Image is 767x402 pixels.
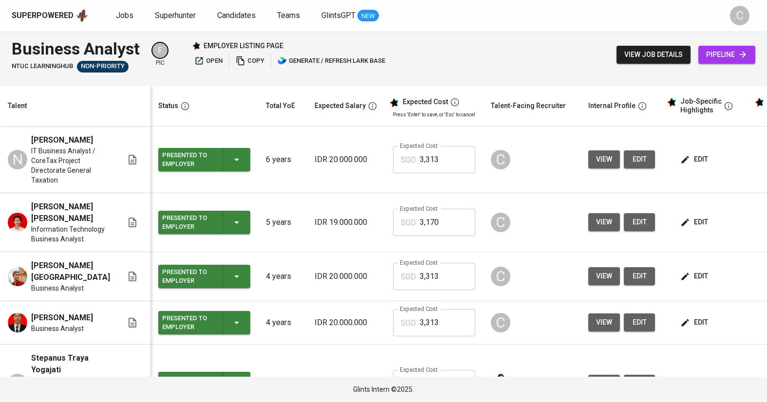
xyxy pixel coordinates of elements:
[8,213,27,232] img: Muhammad Ibrahim Yahya
[588,213,620,231] button: view
[217,11,256,20] span: Candidates
[588,375,620,393] button: view
[596,270,612,282] span: view
[491,313,510,332] div: C
[491,213,510,232] div: C
[31,134,93,146] span: [PERSON_NAME]
[266,217,299,228] p: 5 years
[77,61,129,73] div: Pending Client’s Feedback
[617,46,691,64] button: view job details
[321,11,355,20] span: GlintsGPT
[155,10,198,22] a: Superhunter
[158,311,250,334] button: Presented to Employer
[8,100,27,112] div: Talent
[31,201,106,224] span: [PERSON_NAME] [PERSON_NAME]
[315,317,377,329] p: IDR 20.000.000
[31,260,110,283] span: [PERSON_NAME][GEOGRAPHIC_DATA]
[357,11,379,21] span: NEW
[266,154,299,165] p: 6 years
[158,265,250,288] button: Presented to Employer
[624,375,655,393] button: edit
[491,374,510,393] img: medwi@glints.com
[624,313,655,331] button: edit
[105,360,111,366] img: yH5BAEAAAAALAAAAAABAAEAAAIBRAA7
[491,100,566,112] div: Talent-Facing Recruiter
[277,10,302,22] a: Teams
[158,100,178,112] div: Status
[12,8,89,23] a: Superpoweredapp logo
[31,224,111,244] span: Information Technology Business Analyst
[236,55,264,67] span: copy
[632,216,647,228] span: edit
[12,62,73,71] span: NTUC LearningHub
[8,150,27,169] div: N
[632,270,647,282] span: edit
[233,54,267,69] button: copy
[162,373,215,394] div: Presented to Employer
[315,217,377,228] p: IDR 19.000.000
[31,324,84,333] span: Business Analyst
[8,267,27,286] img: Jehansyah Isfahan
[194,55,223,67] span: open
[389,98,399,108] img: glints_star.svg
[192,54,225,69] a: open
[698,46,755,64] a: pipeline
[315,100,366,112] div: Expected Salary
[632,316,647,329] span: edit
[31,283,84,293] span: Business Analyst
[107,209,111,213] img: yH5BAEAAAAALAAAAAABAAEAAAIBRAA7
[588,267,620,285] button: view
[31,352,104,376] span: Stepanus Traya Yogajati
[31,146,111,185] span: IT Business Analyst / CoreTax Project Directorate General Taxation
[162,266,215,287] div: Presented to Employer
[682,270,708,282] span: edit
[624,150,655,168] button: edit
[217,10,258,22] a: Candidates
[754,97,764,107] img: glints_star.svg
[491,150,510,169] div: C
[403,98,448,107] div: Expected Cost
[678,375,712,393] button: edit
[596,316,612,329] span: view
[278,56,287,66] img: lark
[588,313,620,331] button: view
[706,49,748,61] span: pipeline
[596,153,612,165] span: view
[491,267,510,286] div: C
[8,374,27,393] div: S
[678,267,712,285] button: edit
[162,212,215,233] div: Presented to Employer
[116,10,135,22] a: Jobs
[682,153,708,165] span: edit
[12,37,140,61] div: Business Analyst
[155,11,196,20] span: Superhunter
[277,11,300,20] span: Teams
[204,41,283,51] p: employer listing page
[266,100,295,112] div: Total YoE
[31,312,93,324] span: [PERSON_NAME]
[8,313,27,332] img: David Raharja
[678,213,712,231] button: edit
[588,150,620,168] button: view
[315,271,377,282] p: IDR 20.000.000
[162,149,215,170] div: Presented to Employer
[624,267,655,285] button: edit
[588,100,636,112] div: Internal Profile
[151,42,168,67] div: pic
[678,150,712,168] button: edit
[678,313,712,331] button: edit
[278,55,385,67] span: generate / refresh lark base
[624,213,655,231] a: edit
[596,216,612,228] span: view
[682,216,708,228] span: edit
[158,211,250,234] button: Presented to Employer
[158,372,250,395] button: Presented to Employer
[275,54,388,69] button: lark generate / refresh lark base
[266,317,299,329] p: 4 years
[315,154,377,165] p: IDR 20.000.000
[266,271,299,282] p: 4 years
